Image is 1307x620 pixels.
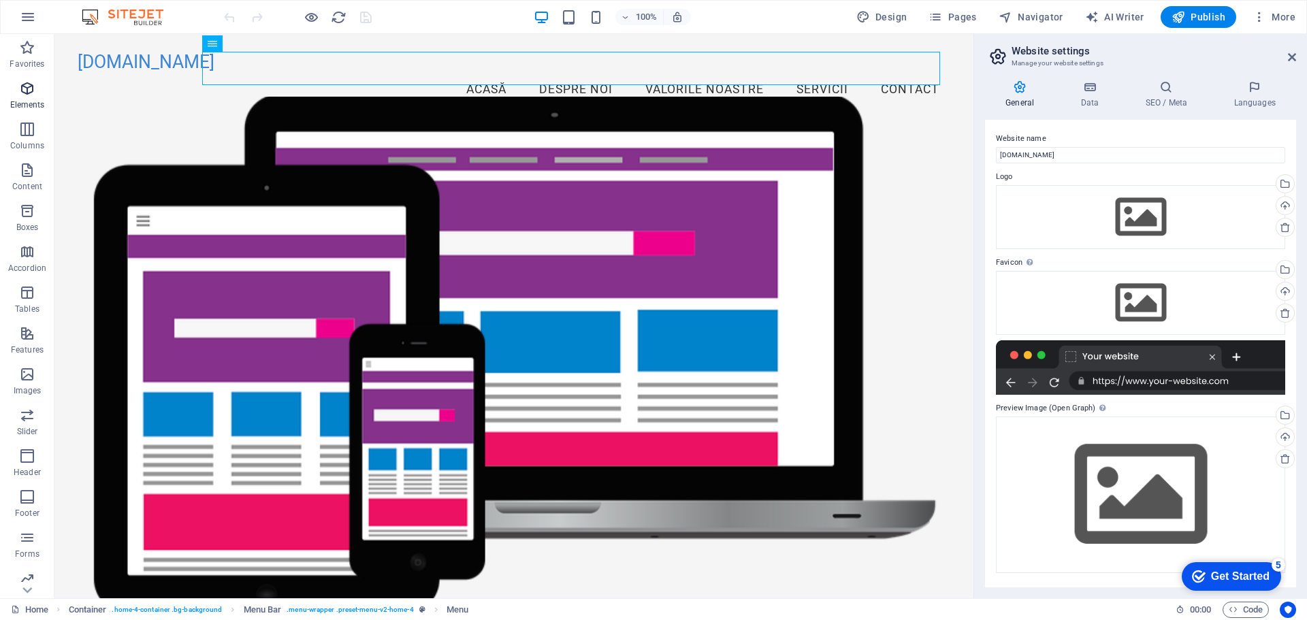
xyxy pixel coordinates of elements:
[1012,57,1269,69] h3: Manage your website settings
[16,222,39,233] p: Boxes
[78,9,180,25] img: Editor Logo
[1012,45,1296,57] h2: Website settings
[996,255,1285,271] label: Favicon
[17,426,38,437] p: Slider
[1213,80,1296,109] h4: Languages
[303,9,319,25] button: Click here to leave preview mode and continue editing
[15,549,39,559] p: Forms
[14,385,42,396] p: Images
[11,602,48,618] a: Click to cancel selection. Double-click to open Pages
[985,80,1060,109] h4: General
[923,6,982,28] button: Pages
[1247,6,1301,28] button: More
[1080,6,1150,28] button: AI Writer
[1190,602,1211,618] span: 00 00
[331,10,346,25] i: Reload page
[1085,10,1144,24] span: AI Writer
[11,7,110,35] div: Get Started 5 items remaining, 0% complete
[112,602,222,618] span: . home-4-container .bg-background
[999,10,1063,24] span: Navigator
[636,9,658,25] h6: 100%
[851,6,913,28] button: Design
[1161,6,1236,28] button: Publish
[996,169,1285,185] label: Logo
[1229,602,1263,618] span: Code
[1253,10,1295,24] span: More
[1280,602,1296,618] button: Usercentrics
[996,185,1285,249] div: Select files from the file manager, stock photos, or upload file(s)
[1176,602,1212,618] h6: Session time
[15,304,39,314] p: Tables
[1199,604,1201,615] span: :
[996,271,1285,335] div: Select files from the file manager, stock photos, or upload file(s)
[856,10,907,24] span: Design
[996,400,1285,417] label: Preview Image (Open Graph)
[1223,602,1269,618] button: Code
[419,606,425,613] i: This element is a customizable preset
[671,11,683,23] i: On resize automatically adjust zoom level to fit chosen device.
[10,59,44,69] p: Favorites
[996,417,1285,572] div: Select files from the file manager, stock photos, or upload file(s)
[1172,10,1225,24] span: Publish
[69,602,107,618] span: Click to select. Double-click to edit
[101,3,114,16] div: 5
[12,181,42,192] p: Content
[993,6,1069,28] button: Navigator
[69,602,469,618] nav: breadcrumb
[40,15,99,27] div: Get Started
[996,131,1285,147] label: Website name
[851,6,913,28] div: Design (Ctrl+Alt+Y)
[11,344,44,355] p: Features
[10,99,45,110] p: Elements
[447,602,468,618] span: Click to select. Double-click to edit
[14,467,41,478] p: Header
[244,602,282,618] span: Click to select. Double-click to edit
[929,10,976,24] span: Pages
[1060,80,1125,109] h4: Data
[615,9,664,25] button: 100%
[330,9,346,25] button: reload
[10,140,44,151] p: Columns
[8,263,46,274] p: Accordion
[1125,80,1213,109] h4: SEO / Meta
[996,147,1285,163] input: Name...
[15,508,39,519] p: Footer
[287,602,413,618] span: . menu-wrapper .preset-menu-v2-home-4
